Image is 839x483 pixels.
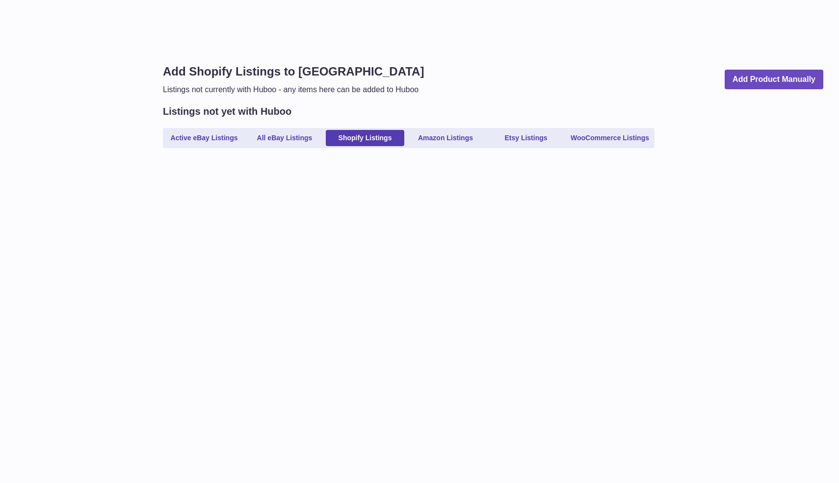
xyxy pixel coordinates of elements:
a: Active eBay Listings [165,130,243,146]
p: Listings not currently with Huboo - any items here can be added to Huboo [163,84,424,95]
a: WooCommerce Listings [567,130,653,146]
a: All eBay Listings [245,130,324,146]
a: Shopify Listings [326,130,404,146]
a: Add Product Manually [725,70,823,90]
h1: Add Shopify Listings to [GEOGRAPHIC_DATA] [163,64,424,79]
a: Amazon Listings [406,130,485,146]
h2: Listings not yet with Huboo [163,105,291,118]
a: Etsy Listings [487,130,565,146]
